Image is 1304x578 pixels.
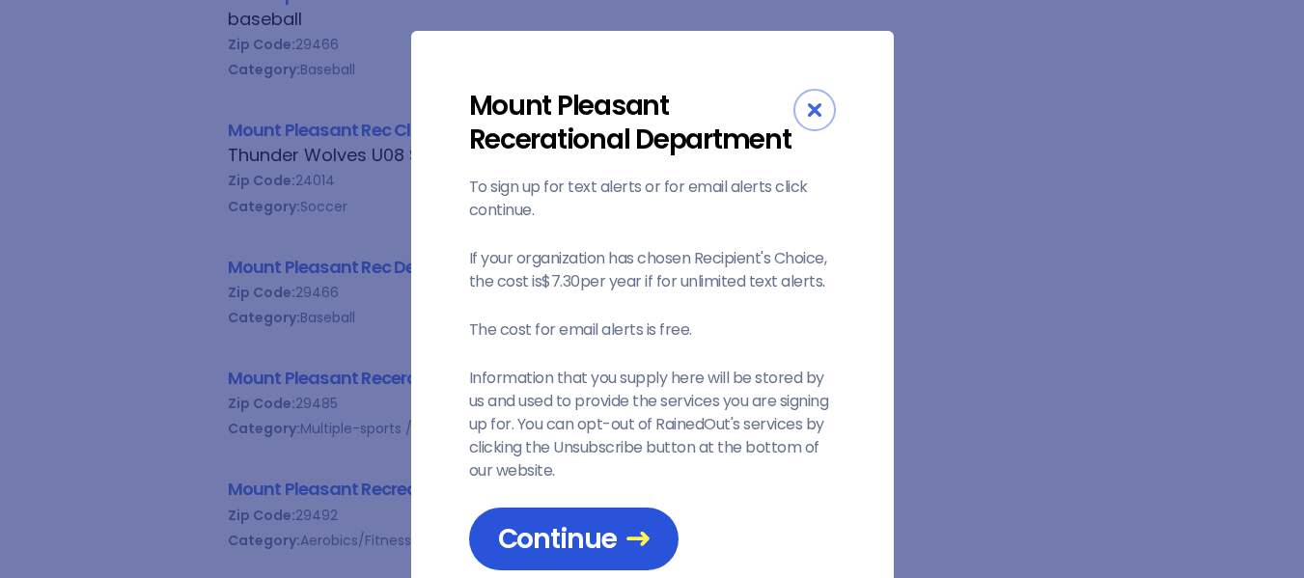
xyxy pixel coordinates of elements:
[469,247,836,293] p: If your organization has chosen Recipient's Choice, the cost is $7.30 per year if for unlimited t...
[469,89,793,156] div: Mount Pleasant Recerational Department
[793,89,836,131] div: Close
[469,367,836,482] p: Information that you supply here will be stored by us and used to provide the services you are si...
[469,318,836,342] p: The cost for email alerts is free.
[498,522,650,556] span: Continue
[469,176,836,222] p: To sign up for text alerts or for email alerts click continue.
